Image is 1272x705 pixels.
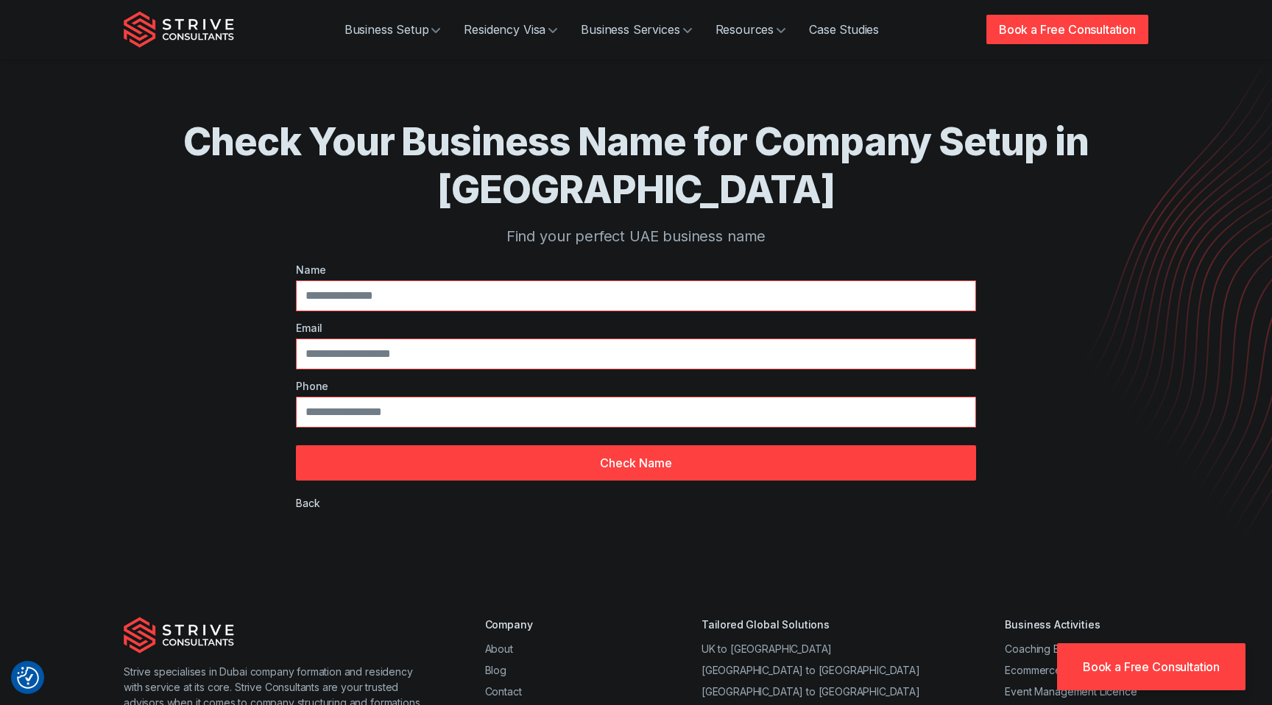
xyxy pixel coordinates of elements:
a: [GEOGRAPHIC_DATA] to [GEOGRAPHIC_DATA] [702,685,920,698]
a: Book a Free Consultation [1057,643,1245,690]
a: [GEOGRAPHIC_DATA] to [GEOGRAPHIC_DATA] [702,664,920,676]
label: Email [296,320,976,336]
button: Consent Preferences [17,667,39,689]
a: Resources [704,15,798,44]
div: Back [296,495,319,511]
img: Strive Consultants [124,11,234,48]
a: Book a Free Consultation [986,15,1148,44]
img: Revisit consent button [17,667,39,689]
button: Check Name [296,445,976,481]
div: Business Activities [1005,617,1148,632]
div: Company [485,617,617,632]
a: Case Studies [797,15,891,44]
img: Strive Consultants [124,617,234,653]
a: Coaching Business Licence [1005,642,1135,655]
a: Residency Visa [452,15,569,44]
label: Phone [296,378,976,394]
label: Name [296,262,976,277]
div: Tailored Global Solutions [702,617,920,632]
a: Event Management Licence [1005,685,1137,698]
p: Find your perfect UAE business name [183,225,1089,247]
a: Business Services [569,15,703,44]
a: Blog [485,664,506,676]
a: About [485,642,513,655]
a: Contact [485,685,522,698]
a: Business Setup [333,15,453,44]
a: Ecommerce Licence [1005,664,1101,676]
h1: Check Your Business Name for Company Setup in [GEOGRAPHIC_DATA] [183,118,1089,213]
a: UK to [GEOGRAPHIC_DATA] [702,642,832,655]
